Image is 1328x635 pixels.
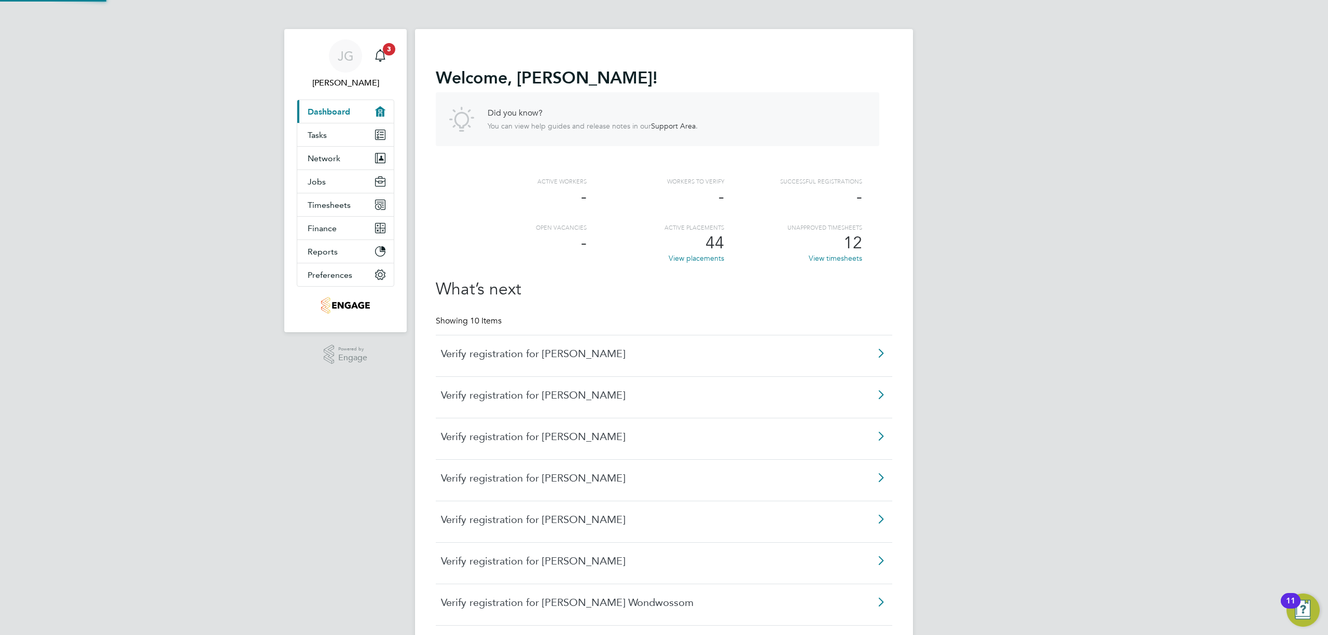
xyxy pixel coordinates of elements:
[338,49,354,63] span: JG
[441,388,834,402] span: Verify registration for [PERSON_NAME]
[297,147,394,170] button: Network
[297,297,394,314] a: Go to home page
[718,187,724,207] span: -
[724,177,862,186] div: Successful registrations
[449,223,587,232] div: Open vacancies
[297,240,394,263] button: Reports
[581,187,587,207] span: -
[308,223,337,233] span: Finance
[297,39,394,89] a: JG[PERSON_NAME]
[436,278,879,300] h2: What’s next
[297,77,394,89] span: Jennie Gallagher
[338,345,367,354] span: Powered by
[308,153,340,163] span: Network
[441,471,834,485] span: Verify registration for [PERSON_NAME]
[297,170,394,193] button: Jobs
[436,67,879,88] h2: Welcome !
[441,430,834,443] span: Verify registration for [PERSON_NAME]
[449,177,587,186] div: Active workers
[308,247,338,257] span: Reports
[843,233,862,253] span: 12
[669,253,724,263] a: View placements
[651,121,696,131] a: Support Area
[1286,594,1320,627] button: Open Resource Center, 11 new notifications
[383,43,395,55] span: 3
[441,347,834,360] span: Verify registration for [PERSON_NAME]
[321,297,369,314] img: carmichael-logo-retina.png
[470,316,502,326] span: 10 Items
[308,107,350,117] span: Dashboard
[297,217,394,239] button: Finance
[308,130,327,140] span: Tasks
[338,354,367,362] span: Engage
[370,39,391,73] a: 3
[587,177,725,186] div: Workers to verify
[284,29,407,332] nav: Main navigation
[441,513,834,526] span: Verify registration for [PERSON_NAME]
[587,223,725,232] div: Active Placements
[297,100,394,123] a: Dashboard
[1286,601,1295,614] div: 11
[297,193,394,216] button: Timesheets
[308,200,351,210] span: Timesheets
[297,263,394,286] button: Preferences
[308,270,352,280] span: Preferences
[488,121,698,131] p: You can view help guides and release notes in our .
[308,177,326,187] span: Jobs
[436,316,504,327] div: Showing
[441,596,834,609] span: Verify registration for [PERSON_NAME] Wondwossom
[809,253,862,263] a: View timesheets
[856,187,862,207] span: -
[507,68,653,88] span: , [PERSON_NAME]
[441,554,834,568] span: Verify registration for [PERSON_NAME]
[706,233,724,253] span: 44
[724,223,862,232] div: Unapproved Timesheets
[297,123,394,146] a: Tasks
[581,233,587,253] span: -
[324,345,368,364] a: Powered byEngage
[488,108,698,119] h4: Did you know?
